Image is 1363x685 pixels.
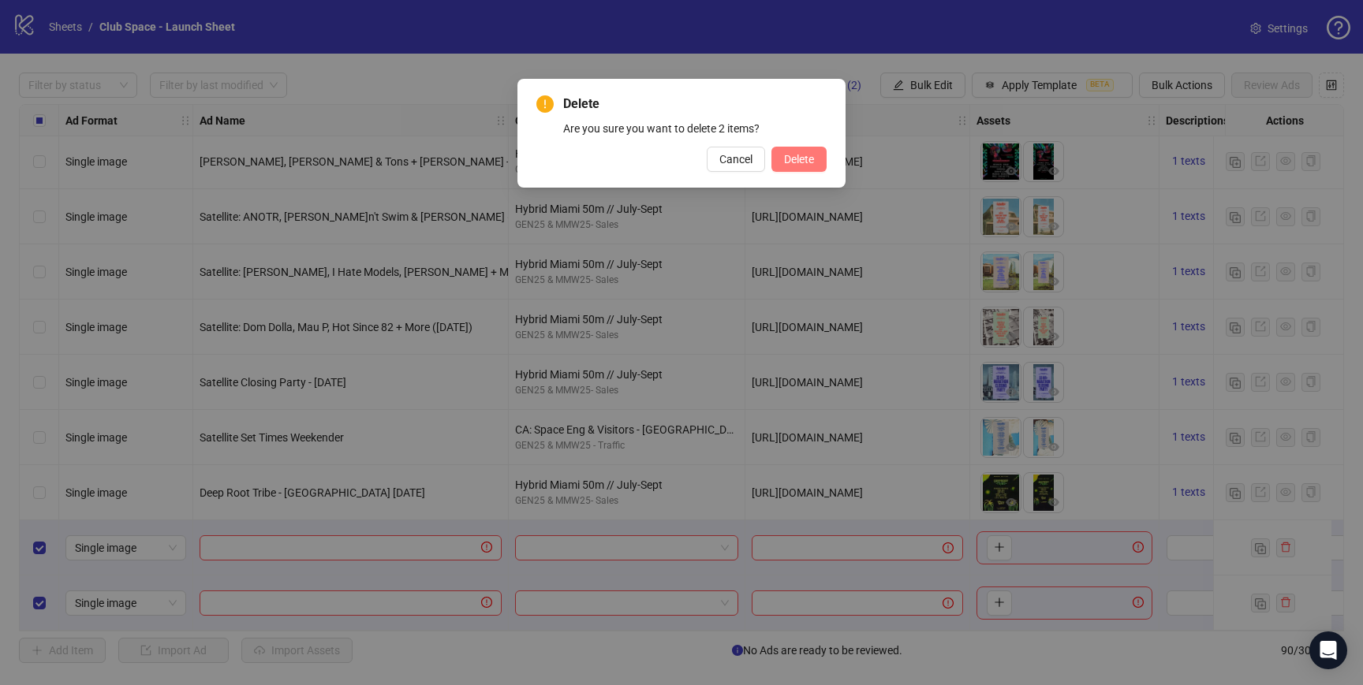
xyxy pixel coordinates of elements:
span: Cancel [719,153,752,166]
span: Delete [784,153,814,166]
button: Delete [771,147,827,172]
div: Open Intercom Messenger [1309,631,1347,669]
div: Are you sure you want to delete 2 items? [563,120,827,137]
button: Cancel [707,147,765,172]
span: Delete [563,95,827,114]
span: exclamation-circle [536,95,554,113]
